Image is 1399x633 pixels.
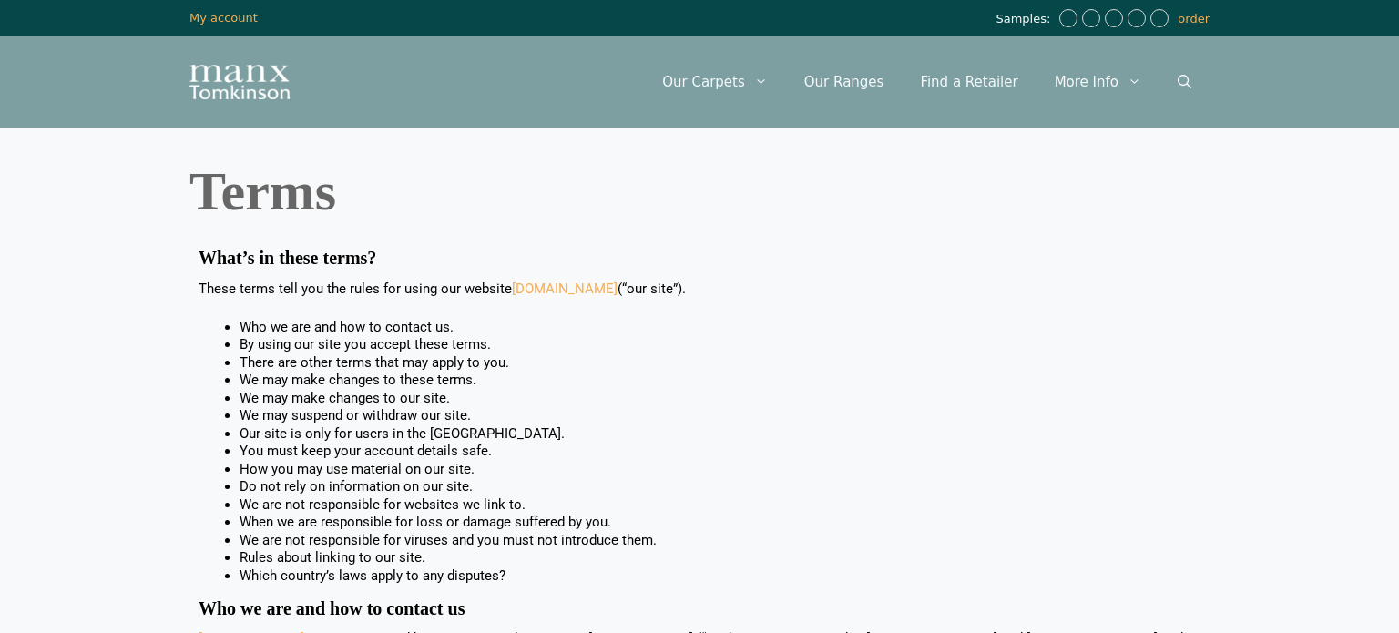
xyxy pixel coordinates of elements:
[199,598,465,618] span: Who we are and how to contact us
[1036,55,1159,109] a: More Info
[240,567,505,584] span: Which country’s laws apply to any disputes?
[240,514,611,530] span: When we are responsible for loss or damage suffered by you.
[240,443,492,459] span: You must keep your account details safe.
[240,354,509,371] span: There are other terms that may apply to you.
[512,281,618,297] a: [DOMAIN_NAME]
[240,372,476,388] span: We may make changes to these terms.
[240,461,475,477] span: How you may use material on our site.
[996,12,1055,27] span: Samples:
[189,65,290,99] img: Manx Tomkinson
[240,425,565,442] span: Our site is only for users in the [GEOGRAPHIC_DATA].
[189,11,258,25] a: My account
[240,319,454,335] span: Who we are and how to contact us.
[240,478,473,495] span: Do not rely on information on our site.
[240,496,526,513] span: We are not responsible for websites we link to.
[189,164,1210,219] h1: Terms
[644,55,1210,109] nav: Primary
[240,532,657,548] span: We are not responsible for viruses and you must not introduce them.
[240,549,425,566] span: Rules about linking to our site.
[786,55,903,109] a: Our Ranges
[199,248,376,268] span: What’s in these terms?
[199,281,686,297] span: These terms tell you the rules for using our website (“our site”).
[1159,55,1210,109] a: Open Search Bar
[240,407,471,424] span: We may suspend or withdraw our site.
[644,55,786,109] a: Our Carpets
[240,390,450,406] span: We may make changes to our site.
[240,336,491,352] span: By using our site you accept these terms.
[902,55,1036,109] a: Find a Retailer
[1178,12,1210,26] a: order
